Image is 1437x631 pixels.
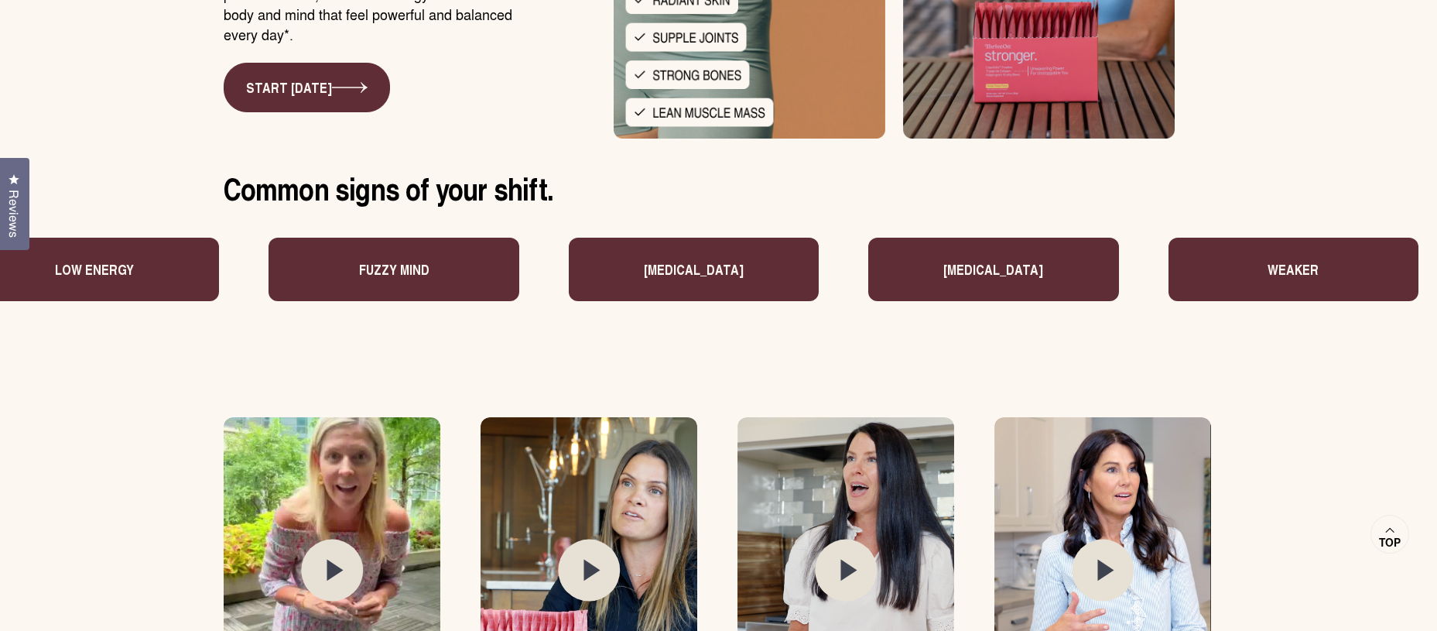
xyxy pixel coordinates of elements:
[224,170,1214,207] h2: Common signs of your shift.
[929,259,1029,279] p: [MEDICAL_DATA]
[630,259,730,279] p: [MEDICAL_DATA]
[1254,259,1305,279] p: Weaker
[4,190,24,238] span: Reviews
[224,63,390,112] a: START [DATE]
[41,259,120,279] p: Low energy
[1379,536,1401,550] span: Top
[344,259,415,279] p: Fuzzy mind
